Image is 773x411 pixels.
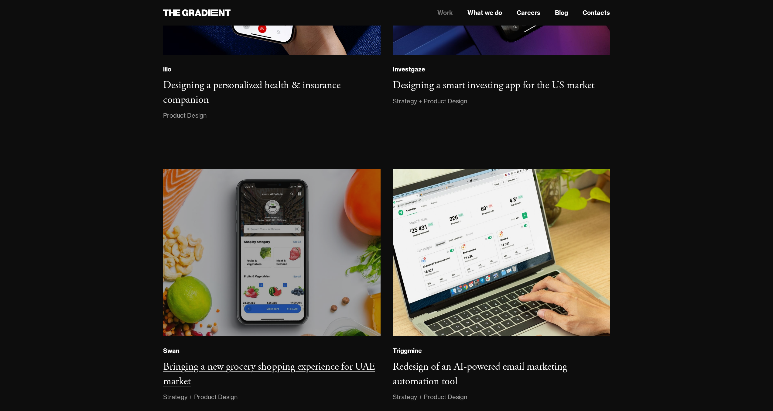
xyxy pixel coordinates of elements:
div: Product Design [163,111,207,120]
div: Swan [163,347,180,355]
div: Investgaze [393,65,425,73]
h3: Redesign of an AI-powered email marketing automation tool [393,360,567,388]
h3: Designing a personalized health & insurance companion [163,79,340,106]
div: Strategy + Product Design [393,96,467,106]
div: Triggmine [393,347,422,355]
div: lilo [163,65,171,73]
div: Strategy + Product Design [163,392,238,402]
a: Contacts [583,8,610,17]
h3: Designing a smart investing app for the US market [393,79,594,92]
h3: Bringing a new grocery shopping experience for UAE market [163,360,375,388]
a: Blog [555,8,568,17]
a: Careers [517,8,540,17]
a: What we do [467,8,502,17]
div: Strategy + Product Design [393,392,467,402]
a: Work [437,8,453,17]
